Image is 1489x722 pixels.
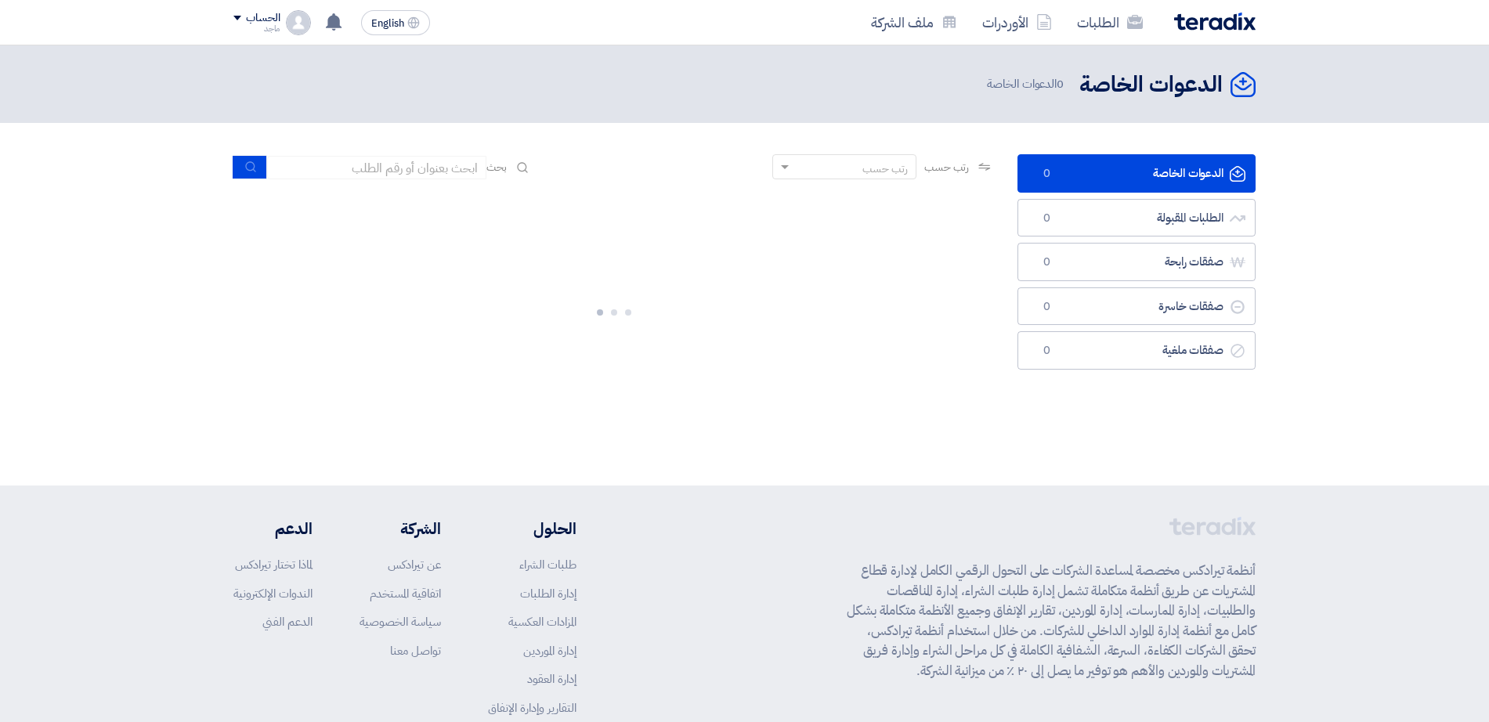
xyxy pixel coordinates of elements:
a: ملف الشركة [858,4,970,41]
a: صفقات ملغية0 [1017,331,1256,370]
img: profile_test.png [286,10,311,35]
span: 0 [1037,299,1056,315]
a: إدارة الموردين [523,642,576,659]
li: الشركة [360,517,441,540]
div: ماجد [233,24,280,33]
a: الطلبات [1064,4,1155,41]
a: الدعم الفني [262,613,313,630]
a: لماذا تختار تيرادكس [235,556,313,573]
span: 0 [1037,255,1056,270]
a: تواصل معنا [390,642,441,659]
a: إدارة الطلبات [520,585,576,602]
a: طلبات الشراء [519,556,576,573]
div: الحساب [246,12,280,25]
a: عن تيرادكس [388,556,441,573]
li: الحلول [488,517,576,540]
li: الدعم [233,517,313,540]
img: Teradix logo [1174,13,1256,31]
a: إدارة العقود [527,670,576,688]
a: الطلبات المقبولة0 [1017,199,1256,237]
a: صفقات خاسرة0 [1017,287,1256,326]
a: التقارير وإدارة الإنفاق [488,699,576,717]
a: الأوردرات [970,4,1064,41]
button: English [361,10,430,35]
span: الدعوات الخاصة [987,75,1067,93]
a: صفقات رابحة0 [1017,243,1256,281]
span: English [371,18,404,29]
input: ابحث بعنوان أو رقم الطلب [267,156,486,179]
a: اتفاقية المستخدم [370,585,441,602]
span: 0 [1037,211,1056,226]
a: سياسة الخصوصية [360,613,441,630]
span: بحث [486,159,507,175]
h2: الدعوات الخاصة [1079,70,1223,100]
span: 0 [1037,343,1056,359]
span: رتب حسب [924,159,969,175]
span: 0 [1037,166,1056,182]
a: الندوات الإلكترونية [233,585,313,602]
span: 0 [1057,75,1064,92]
div: رتب حسب [862,161,908,177]
a: المزادات العكسية [508,613,576,630]
p: أنظمة تيرادكس مخصصة لمساعدة الشركات على التحول الرقمي الكامل لإدارة قطاع المشتريات عن طريق أنظمة ... [847,561,1256,680]
a: الدعوات الخاصة0 [1017,154,1256,193]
